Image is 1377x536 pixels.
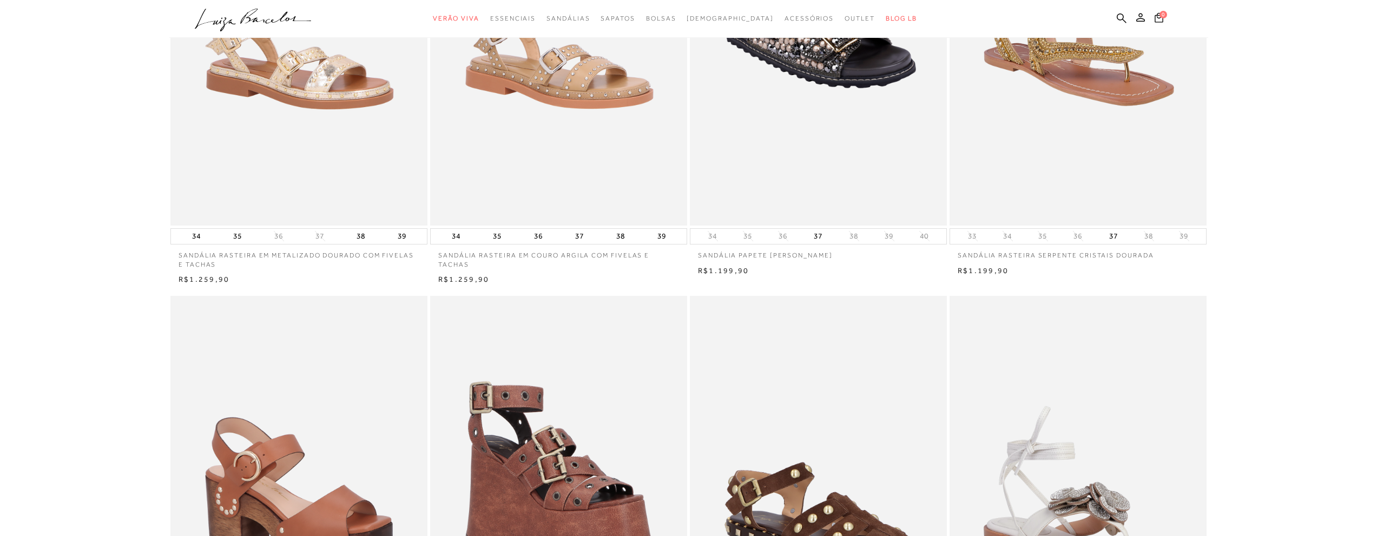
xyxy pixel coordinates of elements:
a: noSubCategoriesText [687,9,774,29]
button: 35 [230,229,245,244]
button: 35 [740,231,755,241]
a: categoryNavScreenReaderText [433,9,479,29]
button: 35 [1035,231,1050,241]
button: 36 [775,231,790,241]
button: 38 [613,229,628,244]
a: categoryNavScreenReaderText [785,9,834,29]
button: 0 [1151,12,1167,27]
a: categoryNavScreenReaderText [601,9,635,29]
button: 37 [572,229,587,244]
button: 36 [271,231,286,241]
button: 34 [705,231,720,241]
span: R$1.259,90 [438,275,489,283]
button: 38 [353,229,368,244]
span: R$1.199,90 [958,266,1009,275]
a: categoryNavScreenReaderText [845,9,875,29]
button: 37 [811,229,826,244]
button: 34 [1000,231,1015,241]
a: Sandália papete [PERSON_NAME] [690,244,947,260]
button: 38 [846,231,861,241]
button: 39 [881,231,897,241]
a: categoryNavScreenReaderText [646,9,676,29]
button: 38 [1141,231,1156,241]
button: 40 [917,231,932,241]
button: 37 [312,231,327,241]
span: Bolsas [646,15,676,22]
button: 34 [449,229,464,244]
span: Essenciais [490,15,536,22]
span: Outlet [845,15,875,22]
button: 34 [189,229,204,244]
span: Sandálias [546,15,590,22]
button: 37 [1106,229,1121,244]
button: 35 [490,229,505,244]
button: 39 [394,229,410,244]
button: 39 [1176,231,1191,241]
a: Sandália rasteira serpente cristais dourada [950,244,1207,260]
span: Acessórios [785,15,834,22]
span: [DEMOGRAPHIC_DATA] [687,15,774,22]
a: categoryNavScreenReaderText [546,9,590,29]
a: SANDÁLIA RASTEIRA EM METALIZADO DOURADO COM FIVELAS E TACHAS [170,244,427,269]
button: 33 [965,231,980,241]
a: categoryNavScreenReaderText [490,9,536,29]
a: BLOG LB [886,9,917,29]
button: 39 [654,229,669,244]
a: SANDÁLIA RASTEIRA EM COURO ARGILA COM FIVELAS E TACHAS [430,244,687,269]
span: Verão Viva [433,15,479,22]
button: 36 [531,229,546,244]
span: R$1.259,90 [179,275,229,283]
button: 36 [1070,231,1085,241]
span: R$1.199,90 [698,266,749,275]
span: 0 [1159,11,1167,18]
span: BLOG LB [886,15,917,22]
span: Sapatos [601,15,635,22]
